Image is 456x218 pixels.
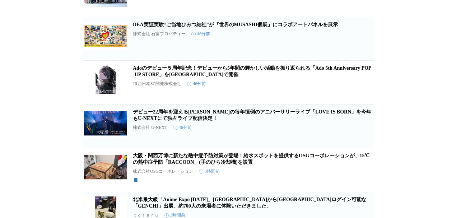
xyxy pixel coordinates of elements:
time: 3時間前 [199,168,220,175]
img: デビュー22周年を迎える大塚 愛の毎年恒例のアニバーサリーライブ「LOVE IS BORN」を今年もU-NEXTにて独占ライブ配信決定！ [84,109,127,138]
time: 46分前 [191,31,210,37]
p: JR西日本SC開発株式会社 [133,81,181,87]
p: 株式会社 石富プロパティー [133,31,186,37]
img: DEA実証実験“ご当地ひみつ結社”が『世界のMUSASHI個展』にコラボアートパネルを展示 [84,22,127,50]
img: Adoのデビュー５周年記念！デビューから5年間の輝かしい活動を振り返られる「Ado 5th Anniversary POP-UP STORE」をルクア大阪で開催 [84,65,127,94]
a: DEA実証実験“ご当地ひみつ結社”が『世界のMUSASHI個展』にコラボアートパネルを展示 [133,22,338,27]
a: Adoのデビュー５周年記念！デビューから5年間の輝かしい活動を振り返られる「Ado 5th Anniversary POP-UP STORE」を[GEOGRAPHIC_DATA]で開催 [133,65,372,77]
a: 北米最大級「Anime Expo [DATE]」[GEOGRAPHIC_DATA]から[GEOGRAPHIC_DATA]ログイン可能な「GENCHI」出展。約700人の来場者に体験いただきました。 [133,197,367,209]
a: デビュー22周年を迎える[PERSON_NAME]の毎年恒例のアニバーサリーライブ「LOVE IS BORN」を今年もU-NEXTにて独占ライブ配信決定！ [133,109,371,121]
svg: 保存済み [133,177,139,183]
a: 大阪・関西万博に新たな熱中症予防対策が登場！給水スポットを提供するOSGコーポレーションが、15℃の熱中症予防「RACCOON」(手のひら冷却機)を設置 [133,153,369,165]
p: 株式会社 U-NEXT [133,125,167,131]
time: 46分前 [173,125,192,131]
p: 株式会社OSGコーポレーション [133,168,193,175]
time: 46分前 [187,81,206,87]
img: 大阪・関西万博に新たな熱中症予防対策が登場！給水スポットを提供するOSGコーポレーションが、15℃の熱中症予防「RACCOON」(手のひら冷却機)を設置 [84,153,127,181]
